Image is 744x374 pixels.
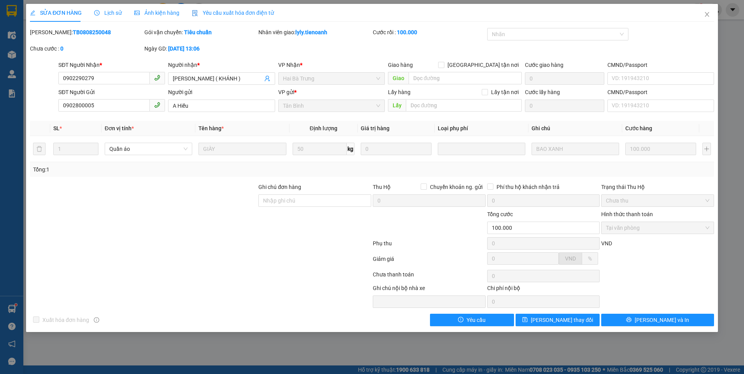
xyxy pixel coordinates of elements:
[283,73,380,84] span: Hai Bà Trưng
[525,72,604,85] input: Cước giao hàng
[198,125,224,131] span: Tên hàng
[626,317,632,323] span: printer
[168,88,275,96] div: Người gửi
[487,284,600,295] div: Chi phí nội bộ
[94,10,122,16] span: Lịch sử
[525,89,560,95] label: Cước lấy hàng
[444,61,522,69] span: [GEOGRAPHIC_DATA] tận nơi
[696,4,718,26] button: Close
[372,239,486,253] div: Phụ thu
[427,183,486,191] span: Chuyển khoản ng. gửi
[388,89,411,95] span: Lấy hàng
[373,28,486,37] div: Cước rồi :
[625,125,652,131] span: Cước hàng
[295,29,327,35] b: lyly.tienoanh
[30,28,143,37] div: [PERSON_NAME]:
[310,125,337,131] span: Định lượng
[606,195,709,206] span: Chưa thu
[168,45,200,52] b: [DATE] 13:06
[467,316,486,324] span: Yêu cầu
[58,61,165,69] div: SĐT Người Nhận
[94,10,100,16] span: clock-circle
[94,317,99,323] span: info-circle
[30,10,82,16] span: SỬA ĐƠN HÀNG
[522,317,528,323] span: save
[154,75,160,81] span: phone
[168,61,275,69] div: Người nhận
[278,88,385,96] div: VP gửi
[487,211,513,217] span: Tổng cước
[184,29,212,35] b: Tiêu chuẩn
[704,11,710,17] span: close
[347,143,354,155] span: kg
[606,222,709,234] span: Tại văn phòng
[373,284,486,295] div: Ghi chú nội bộ nhà xe
[528,121,622,136] th: Ghi chú
[601,314,714,326] button: printer[PERSON_NAME] và In
[565,255,576,262] span: VND
[134,10,179,16] span: Ảnh kiện hàng
[105,125,134,131] span: Đơn vị tính
[39,316,92,324] span: Xuất hóa đơn hàng
[30,44,143,53] div: Chưa cước :
[435,121,528,136] th: Loại phụ phí
[430,314,514,326] button: exclamation-circleYêu cầu
[525,100,604,112] input: Cước lấy hàng
[532,143,619,155] input: Ghi Chú
[258,28,371,37] div: Nhân viên giao:
[607,88,714,96] div: CMND/Passport
[134,10,140,16] span: picture
[373,184,391,190] span: Thu Hộ
[361,143,431,155] input: 0
[488,88,522,96] span: Lấy tận nơi
[388,72,409,84] span: Giao
[493,183,563,191] span: Phí thu hộ khách nhận trả
[531,316,593,324] span: [PERSON_NAME] thay đổi
[30,10,35,16] span: edit
[144,28,257,37] div: Gói vận chuyển:
[192,10,198,16] img: icon
[409,72,522,84] input: Dọc đường
[372,270,486,284] div: Chưa thanh toán
[601,211,653,217] label: Hình thức thanh toán
[397,29,417,35] b: 100.000
[258,194,371,207] input: Ghi chú đơn hàng
[625,143,696,155] input: 0
[192,10,274,16] span: Yêu cầu xuất hóa đơn điện tử
[388,99,406,112] span: Lấy
[388,62,413,68] span: Giao hàng
[361,125,390,131] span: Giá trị hàng
[109,143,188,155] span: Quần áo
[278,62,300,68] span: VP Nhận
[516,314,600,326] button: save[PERSON_NAME] thay đổi
[607,61,714,69] div: CMND/Passport
[588,255,592,262] span: %
[73,29,111,35] b: TB0808250048
[635,316,689,324] span: [PERSON_NAME] và In
[702,143,711,155] button: plus
[33,165,287,174] div: Tổng: 1
[53,125,60,131] span: SL
[525,62,563,68] label: Cước giao hàng
[58,88,165,96] div: SĐT Người Gửi
[283,100,380,112] span: Tân Bình
[60,45,63,52] b: 0
[264,75,270,82] span: user-add
[154,102,160,108] span: phone
[406,99,522,112] input: Dọc đường
[258,184,301,190] label: Ghi chú đơn hàng
[601,183,714,191] div: Trạng thái Thu Hộ
[144,44,257,53] div: Ngày GD:
[198,143,286,155] input: VD: Bàn, Ghế
[458,317,463,323] span: exclamation-circle
[601,240,612,246] span: VND
[372,255,486,268] div: Giảm giá
[33,143,46,155] button: delete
